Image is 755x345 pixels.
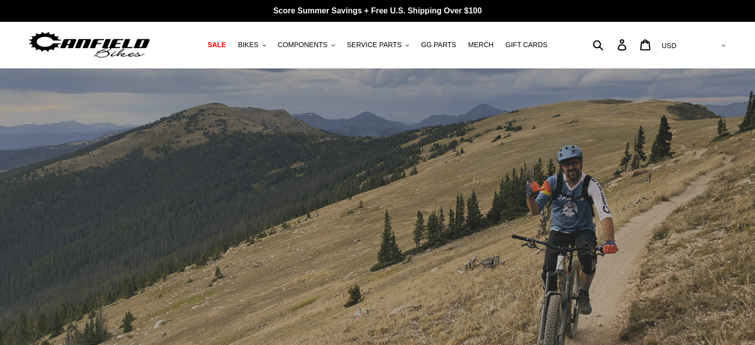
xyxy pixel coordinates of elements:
[278,41,328,49] span: COMPONENTS
[238,41,258,49] span: BIKES
[468,41,493,49] span: MERCH
[416,38,461,52] a: GG PARTS
[421,41,456,49] span: GG PARTS
[207,41,226,49] span: SALE
[27,29,151,61] img: Canfield Bikes
[505,41,548,49] span: GIFT CARDS
[463,38,498,52] a: MERCH
[347,41,402,49] span: SERVICE PARTS
[203,38,231,52] a: SALE
[233,38,271,52] button: BIKES
[500,38,552,52] a: GIFT CARDS
[598,34,623,56] input: Search
[273,38,340,52] button: COMPONENTS
[342,38,414,52] button: SERVICE PARTS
